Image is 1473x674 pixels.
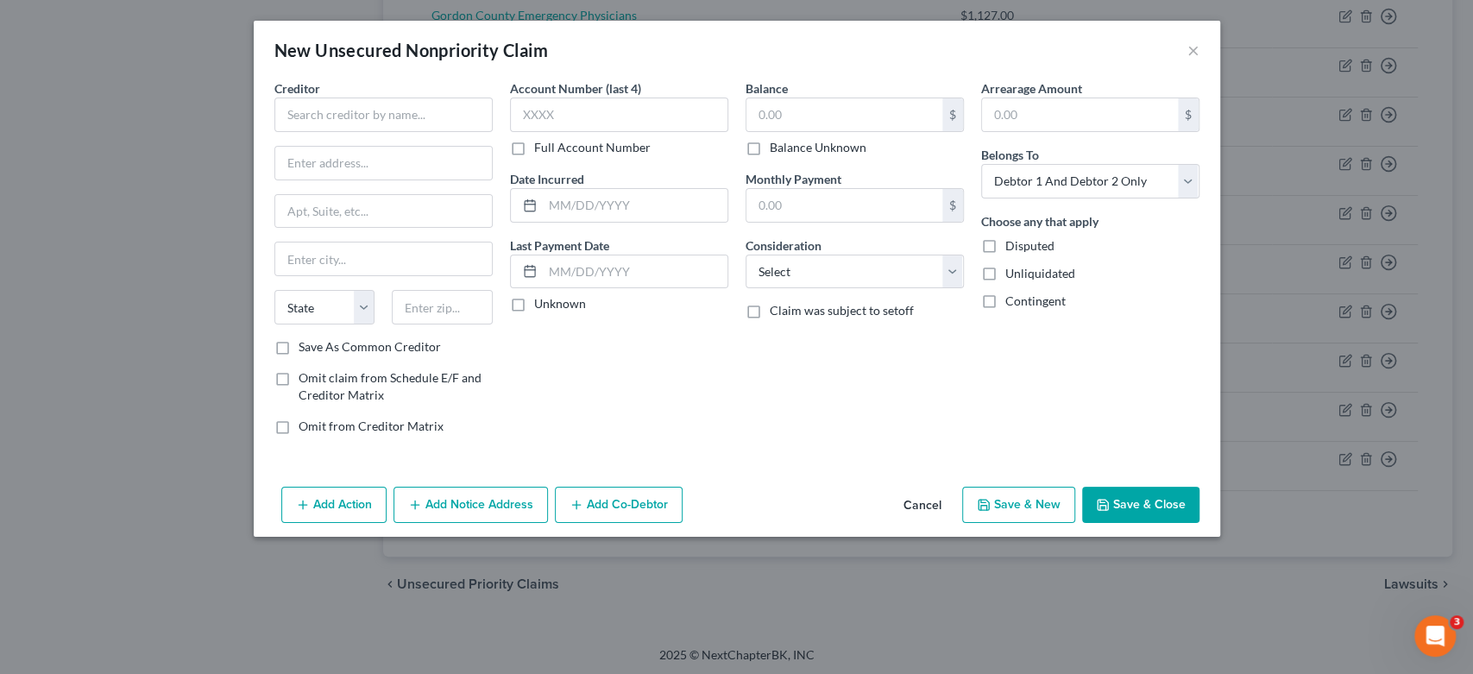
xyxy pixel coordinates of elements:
[1005,238,1054,253] span: Disputed
[534,139,651,156] label: Full Account Number
[534,295,586,312] label: Unknown
[746,236,821,255] label: Consideration
[1178,98,1199,131] div: $
[393,487,548,523] button: Add Notice Address
[1414,615,1456,657] iframe: Intercom live chat
[890,488,955,523] button: Cancel
[275,147,492,180] input: Enter address...
[274,81,320,96] span: Creditor
[1005,293,1066,308] span: Contingent
[274,98,493,132] input: Search creditor by name...
[299,370,482,402] span: Omit claim from Schedule E/F and Creditor Matrix
[274,38,548,62] div: New Unsecured Nonpriority Claim
[299,419,444,433] span: Omit from Creditor Matrix
[770,303,914,318] span: Claim was subject to setoff
[942,98,963,131] div: $
[746,98,942,131] input: 0.00
[746,170,841,188] label: Monthly Payment
[275,243,492,275] input: Enter city...
[1005,266,1075,280] span: Unliquidated
[981,148,1039,162] span: Belongs To
[299,338,441,356] label: Save As Common Creditor
[510,170,584,188] label: Date Incurred
[510,98,728,132] input: XXXX
[555,487,683,523] button: Add Co-Debtor
[1082,487,1199,523] button: Save & Close
[962,487,1075,523] button: Save & New
[770,139,866,156] label: Balance Unknown
[982,98,1178,131] input: 0.00
[510,79,641,98] label: Account Number (last 4)
[392,290,493,324] input: Enter zip...
[1450,615,1464,629] span: 3
[281,487,387,523] button: Add Action
[275,195,492,228] input: Apt, Suite, etc...
[981,212,1098,230] label: Choose any that apply
[746,189,942,222] input: 0.00
[510,236,609,255] label: Last Payment Date
[543,255,727,288] input: MM/DD/YYYY
[981,79,1082,98] label: Arrearage Amount
[543,189,727,222] input: MM/DD/YYYY
[942,189,963,222] div: $
[746,79,788,98] label: Balance
[1187,40,1199,60] button: ×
